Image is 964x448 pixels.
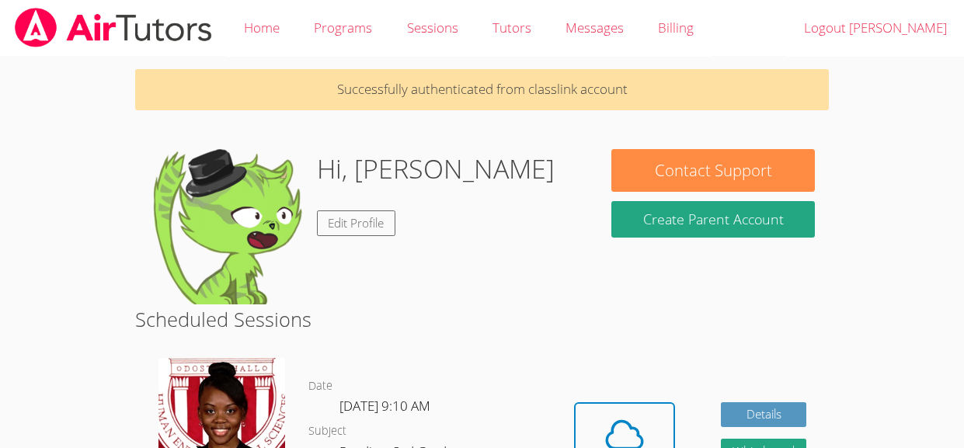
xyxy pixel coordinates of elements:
span: [DATE] 9:10 AM [339,397,430,415]
h2: Scheduled Sessions [135,304,830,334]
h1: Hi, [PERSON_NAME] [317,149,555,189]
button: Create Parent Account [611,201,815,238]
button: Contact Support [611,149,815,192]
dt: Subject [308,422,346,441]
p: Successfully authenticated from classlink account [135,69,830,110]
img: default.png [149,149,305,304]
img: airtutors_banner-c4298cdbf04f3fff15de1276eac7730deb9818008684d7c2e4769d2f7ddbe033.png [13,8,214,47]
dt: Date [308,377,332,396]
a: Details [721,402,806,428]
span: Messages [566,19,624,36]
a: Edit Profile [317,210,396,236]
